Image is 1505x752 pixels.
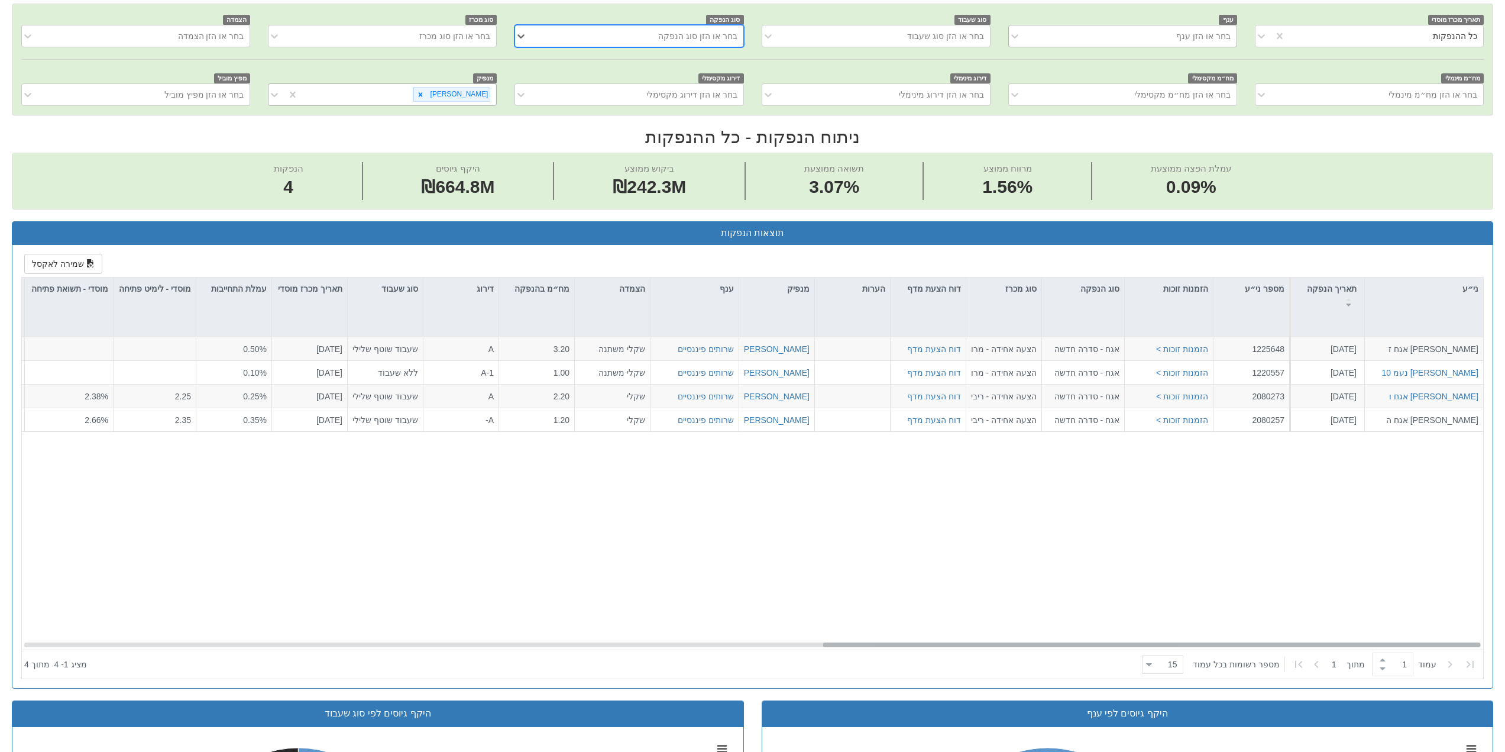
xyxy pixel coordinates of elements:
div: 2080273 [1218,390,1284,402]
button: הזמנות זוכות > [1156,366,1208,378]
div: [PERSON_NAME] אגח ז [1370,343,1478,355]
span: היקף גיוסים [436,163,480,173]
div: A-1 [428,366,494,378]
div: שעבוד שוטף שלילי [352,390,418,402]
div: מספר ני״ע [1213,277,1289,300]
div: [DATE] [277,366,342,378]
div: שעבוד שוטף שלילי [352,414,418,425]
div: בחר או הזן מח״מ מקסימלי [1134,89,1231,101]
div: אגח - סדרה חדשה [1047,390,1119,402]
div: דירוג [423,277,499,300]
div: [PERSON_NAME] אגח ה [1370,414,1478,425]
div: אגח - סדרה חדשה [1047,343,1119,355]
span: ₪242.3M [613,177,686,196]
span: ₪664.8M [421,177,494,196]
div: ‏מציג 1 - 4 ‏ מתוך 4 [24,651,87,677]
span: ביקוש ממוצע [624,163,674,173]
div: בחר או הזן סוג הנפקה [658,30,737,42]
div: עמלת התחייבות [196,277,271,314]
span: מנפיק [473,73,497,83]
div: ללא שעבוד [352,366,418,378]
a: דוח הצעת מדף [907,415,961,424]
div: [DATE] [1294,414,1357,425]
span: 3.07% [804,175,864,200]
button: שרותים פיננסיים [678,414,734,425]
div: הערות [815,277,890,300]
a: דוח הצעת מדף [907,367,961,377]
span: ‏עמוד [1418,659,1436,670]
span: מפיץ מוביל [214,73,251,83]
div: 0.50% [201,343,267,355]
h3: תוצאות הנפקות [21,228,1484,238]
div: שעבוד שוטף שלילי [352,343,418,355]
div: [DATE] [277,343,342,355]
div: בחר או הזן ענף [1176,30,1231,42]
div: מנפיק [739,277,814,300]
div: ני״ע [1365,277,1483,300]
div: [PERSON_NAME] [742,390,810,402]
span: מח״מ מינמלי [1441,73,1484,83]
div: אגח - סדרה חדשה [1047,414,1119,425]
button: הזמנות זוכות > [1156,343,1208,355]
div: היקף גיוסים לפי סוג שעבוד [21,707,734,721]
a: דוח הצעת מדף [907,344,961,354]
div: תאריך מכרז מוסדי [272,277,347,314]
div: שקלי [580,390,645,402]
span: מח״מ מקסימלי [1188,73,1237,83]
span: סוג הנפקה [706,15,744,25]
div: הצעה אחידה - מרווח [971,343,1037,355]
span: 1 [1332,659,1347,670]
span: הנפקות [274,163,303,173]
div: 15 [1168,659,1182,670]
div: הצעה אחידה - מרווח [971,366,1037,378]
div: סוג מכרז [966,277,1041,300]
div: אגח - סדרה חדשה [1047,366,1119,378]
div: 0.10% [201,366,267,378]
div: A- [428,414,494,425]
div: 2.25 [118,390,191,402]
div: [PERSON_NAME] [742,414,810,425]
div: 1220557 [1218,366,1284,378]
div: 2.20 [504,390,569,402]
span: מרווח ממוצע [983,163,1032,173]
h2: ניתוח הנפקות - כל ההנפקות [12,127,1493,147]
div: היקף גיוסים לפי ענף [771,707,1484,721]
button: [PERSON_NAME] אגח ו [1389,390,1478,402]
div: מוסדי - תשואת פתיחה [25,277,113,314]
div: הזמנות זוכות [1125,277,1213,300]
span: סוג מכרז [465,15,497,25]
div: A [428,390,494,402]
div: בחר או הזן מח״מ מינמלי [1389,89,1477,101]
div: 2.66% [30,414,108,425]
div: שרותים פיננסיים [678,390,734,402]
button: [PERSON_NAME] נעמ 10 [1382,366,1479,378]
div: הצעה אחידה - ריבית [971,414,1037,425]
div: 1.00 [504,366,569,378]
button: [PERSON_NAME] [742,366,810,378]
div: [DATE] [277,390,342,402]
button: הזמנות זוכות > [1156,390,1208,402]
div: 2080257 [1218,414,1284,425]
span: תשואה ממוצעת [804,163,864,173]
span: סוג שעבוד [954,15,991,25]
div: [DATE] [1294,366,1357,378]
div: הצמדה [575,277,650,300]
button: שרותים פיננסיים [678,366,734,378]
div: [PERSON_NAME] [742,343,810,355]
div: 0.25% [201,390,267,402]
span: 1.56% [982,175,1033,200]
a: דוח הצעת מדף [907,391,961,401]
span: ענף [1219,15,1237,25]
div: 2.35 [118,414,191,425]
div: מח״מ בהנפקה [499,277,574,314]
div: 3.20 [504,343,569,355]
button: הזמנות זוכות > [1156,414,1208,425]
span: עמלת הפצה ממוצעת [1151,163,1231,173]
div: 1.20 [504,414,569,425]
div: בחר או הזן מפיץ מוביל [164,89,244,101]
span: הצמדה [223,15,251,25]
